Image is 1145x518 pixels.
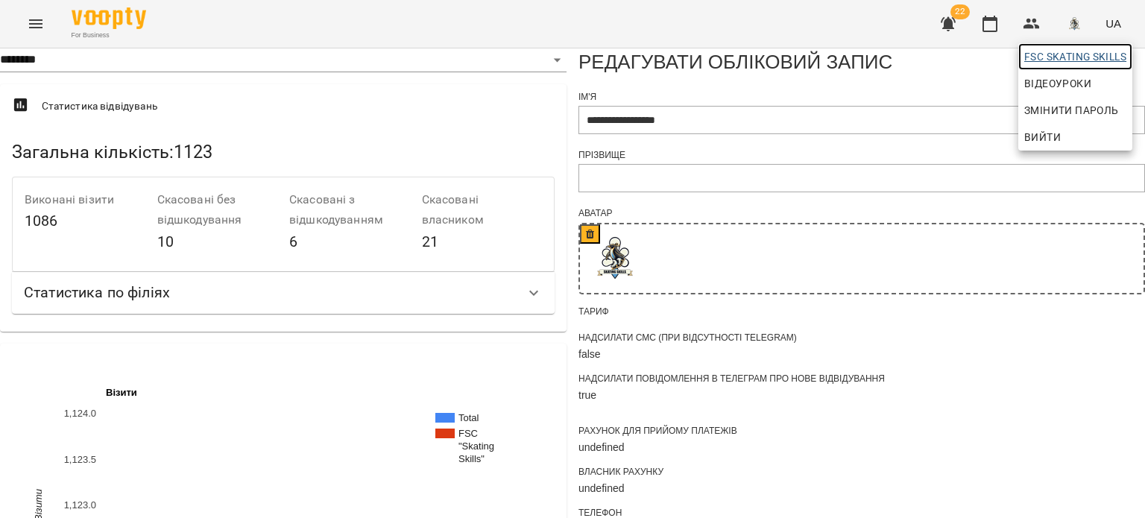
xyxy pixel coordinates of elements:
[1024,101,1126,119] span: Змінити пароль
[1024,128,1061,146] span: Вийти
[1018,124,1132,151] button: Вийти
[1024,75,1091,92] span: Відеоуроки
[1018,97,1132,124] a: Змінити пароль
[1024,48,1126,66] span: FSC Skating Skills
[1018,70,1097,97] a: Відеоуроки
[1018,43,1132,70] a: FSC Skating Skills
